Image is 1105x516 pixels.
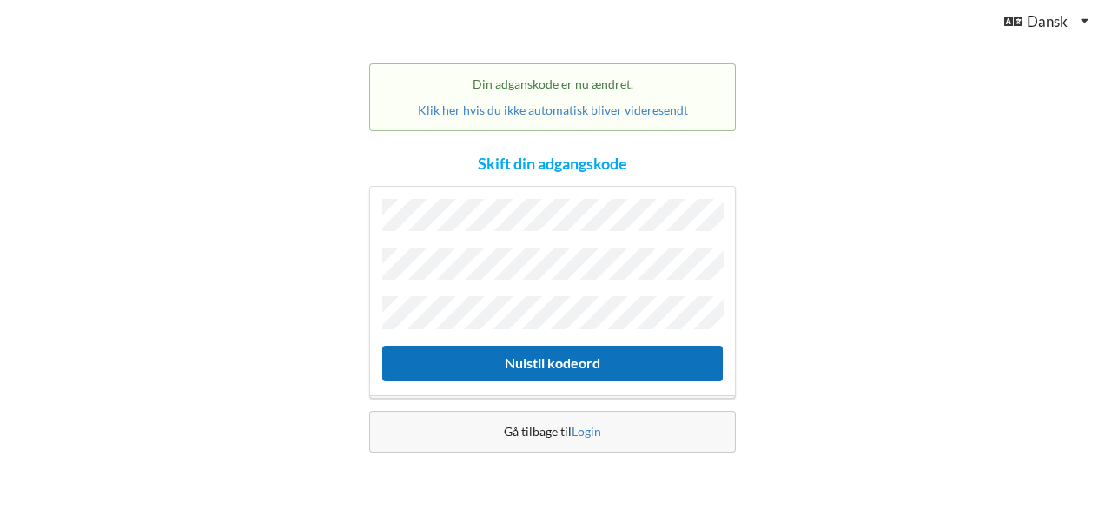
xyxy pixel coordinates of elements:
[1027,14,1068,29] span: Dansk
[418,103,688,117] a: Klik her hvis du ikke automatisk bliver videresendt
[478,154,627,174] div: Skift din adgangskode
[369,411,736,453] div: Gå tilbage til
[387,76,718,93] p: Din adganskode er nu ændret.
[382,346,723,381] button: Nulstil kodeord
[572,424,601,439] a: Login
